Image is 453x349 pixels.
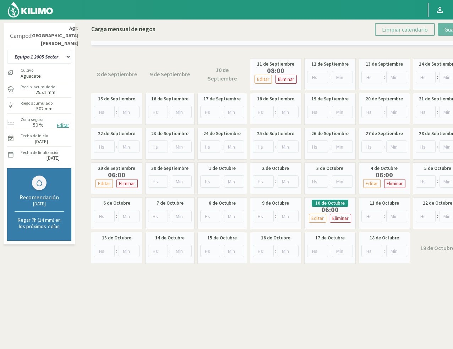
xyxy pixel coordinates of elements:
label: 18 de Octubre [370,234,399,242]
span: : [384,212,385,220]
input: Min [278,106,299,118]
span: : [437,178,438,185]
label: 29 de Septiembre [98,165,135,172]
p: Regar 7h (14 mm) en los próximos 7 días [15,217,64,229]
label: 12 de Octubre [423,200,452,207]
label: Riego acumulado [21,100,53,106]
label: 502 mm [36,106,53,111]
input: Hs [94,140,115,153]
input: Hs [148,175,168,188]
label: 26 de Septiembre [311,130,349,137]
button: Editar [55,121,71,129]
span: : [116,212,117,220]
label: 15 de Octubre [207,234,237,242]
input: Min [172,140,192,153]
p: Eliminar [119,179,135,188]
label: 30 de Septiembre [151,165,189,172]
label: 11 de Septiembre [257,61,294,68]
label: 6 de Octubre [103,200,130,207]
img: Kilimo [7,1,54,18]
span: : [275,178,276,185]
span: : [384,73,385,81]
input: Hs [200,245,220,257]
span: : [169,178,170,185]
div: Recomendación [15,194,64,201]
label: 8 de Septiembre [97,70,137,78]
label: 1 de Octubre [209,165,236,172]
div: Campo: [10,32,30,39]
input: Min [386,106,407,118]
input: Min [224,106,244,118]
label: 17 de Octubre [315,234,345,242]
input: Min [332,245,353,257]
span: : [384,247,385,255]
span: : [275,247,276,255]
input: Hs [361,210,382,222]
button: Eliminar [330,214,351,223]
label: 16 de Septiembre [151,95,189,103]
button: Eliminar [275,75,297,84]
input: Hs [200,175,220,188]
label: 9 de Octubre [262,200,289,207]
input: Hs [416,140,436,153]
input: Min [278,245,299,257]
label: 11 de Octubre [370,200,399,207]
input: Min [278,210,299,222]
input: Hs [94,245,115,257]
button: Eliminar [384,179,405,188]
label: 18 de Septiembre [257,95,294,103]
span: : [222,178,223,185]
label: 4 de Octubre [371,165,398,172]
label: 7 de Octubre [157,200,184,207]
label: Cultivo [21,67,41,73]
span: : [329,108,331,116]
label: Fecha de inicio [21,133,48,139]
input: Hs [148,210,168,222]
label: 22 de Septiembre [98,130,135,137]
label: 17 de Septiembre [203,95,241,103]
input: Hs [253,175,274,188]
span: : [116,143,117,150]
span: : [169,143,170,150]
label: 06:00 [361,172,407,178]
p: Editar [311,214,324,222]
input: Hs [200,140,220,153]
label: 24 de Septiembre [203,130,241,137]
label: 13 de Octubre [102,234,131,242]
strong: Agr. [GEOGRAPHIC_DATA][PERSON_NAME] [30,24,78,47]
input: Hs [416,210,436,222]
input: Hs [361,140,382,153]
span: : [222,143,223,150]
label: 14 de Octubre [155,234,185,242]
label: 23 de Septiembre [151,130,189,137]
p: Editar [366,179,378,188]
input: Min [119,210,140,222]
span: : [275,108,276,116]
input: Min [172,210,192,222]
label: 12 de Septiembre [311,61,349,68]
input: Hs [416,106,436,118]
input: Min [386,245,407,257]
input: Hs [361,106,382,118]
label: 8 de Octubre [209,200,236,207]
input: Hs [94,106,115,118]
input: Min [278,175,299,188]
input: Hs [307,106,328,118]
input: Hs [416,175,436,188]
span: : [169,108,170,116]
label: 3 de Octubre [316,165,343,172]
input: Hs [200,106,220,118]
label: 25 de Septiembre [257,130,294,137]
button: Eliminar [116,179,138,188]
span: Limpiar calendario [382,26,428,33]
label: 27 de Septiembre [366,130,403,137]
label: 50 % [33,123,44,127]
input: Hs [253,245,274,257]
input: Min [332,175,353,188]
label: 15 de Septiembre [98,95,135,103]
label: [DATE] [35,139,48,144]
input: Min [278,140,299,153]
label: [DATE] [47,156,60,160]
label: 10 de Septiembre [201,66,243,83]
div: [DATE] [15,201,64,207]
